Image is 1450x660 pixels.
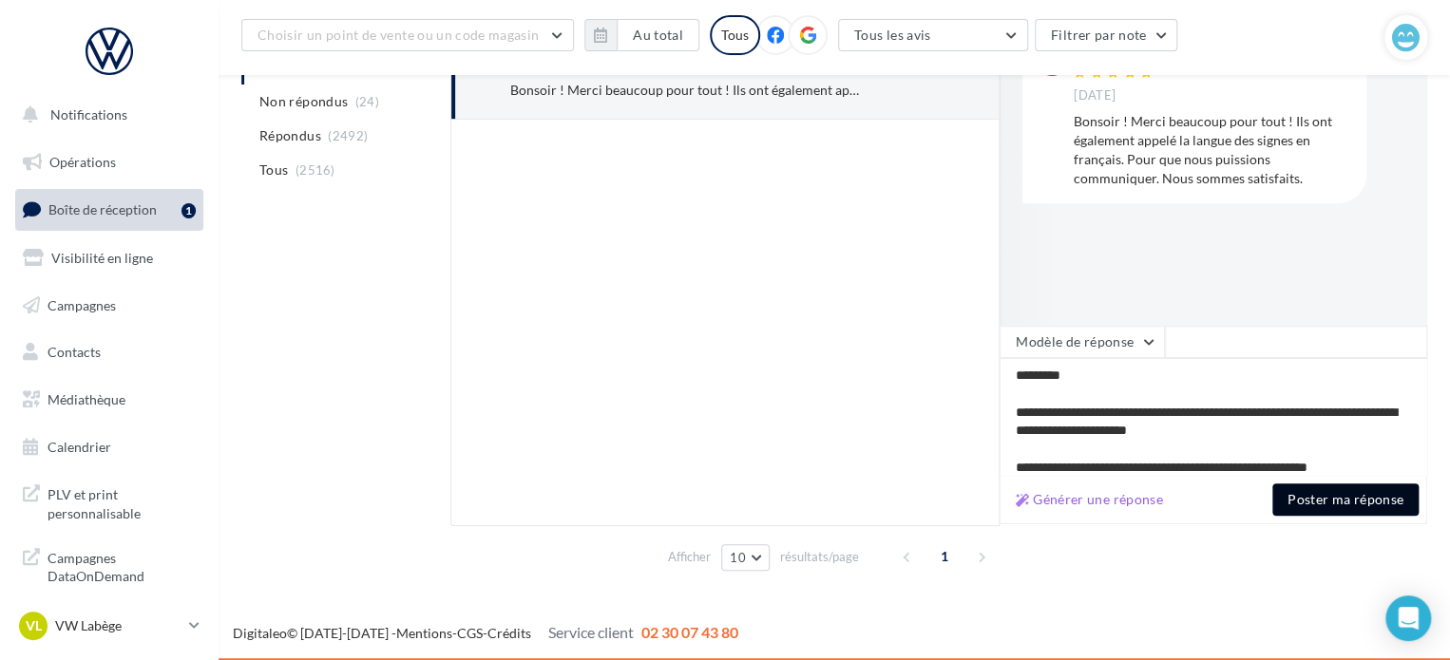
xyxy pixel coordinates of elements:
span: (2516) [296,162,335,178]
button: Poster ma réponse [1272,483,1419,516]
span: Afficher [668,548,711,566]
div: Bonsoir ! Merci beaucoup pour tout ! Ils ont également appelé la langue des signes en français. P... [1074,112,1351,188]
div: 1 [181,203,196,218]
div: Open Intercom Messenger [1385,595,1431,641]
span: VL [26,616,42,635]
span: PLV et print personnalisable [48,481,196,522]
span: Contacts [48,344,101,360]
div: Bonsoir ! Merci beaucoup pour tout ! Ils ont également appelé la langue des signes en français. P... [510,81,859,100]
span: [DATE] [1074,87,1116,104]
button: 10 [721,544,770,571]
button: Choisir un point de vente ou un code magasin [241,19,574,51]
a: Opérations [11,142,207,182]
span: résultats/page [780,548,859,566]
a: CGS [457,625,483,641]
a: Crédits [487,625,531,641]
span: 02 30 07 43 80 [641,623,738,641]
a: Visibilité en ligne [11,238,207,278]
span: Boîte de réception [48,201,157,217]
span: Tous [259,160,288,179]
button: Modèle de réponse [1000,326,1165,358]
a: Médiathèque [11,380,207,420]
span: Choisir un point de vente ou un code magasin [258,27,539,43]
a: Calendrier [11,427,207,467]
span: Opérations [49,154,116,170]
span: Non répondus [259,92,348,111]
span: Visibilité en ligne [51,250,153,266]
span: Notifications [50,106,127,123]
button: Notifications [11,95,200,135]
button: Au total [617,19,699,51]
button: Filtrer par note [1035,19,1178,51]
p: VW Labège [55,616,181,635]
div: Tous [710,15,760,55]
a: Digitaleo [233,625,287,641]
button: Au total [584,19,699,51]
span: © [DATE]-[DATE] - - - [233,625,738,641]
span: Service client [548,623,634,641]
span: Répondus [259,126,321,145]
span: Médiathèque [48,391,125,407]
a: Campagnes [11,286,207,326]
span: Tous les avis [854,27,931,43]
a: VL VW Labège [15,608,203,644]
span: 10 [730,550,746,565]
button: Tous les avis [838,19,1028,51]
span: Campagnes [48,296,116,312]
a: PLV et print personnalisable [11,474,207,530]
span: Campagnes DataOnDemand [48,545,196,586]
a: Boîte de réception1 [11,189,207,230]
a: Campagnes DataOnDemand [11,537,207,594]
span: Calendrier [48,439,111,455]
a: Mentions [396,625,452,641]
span: (2492) [328,128,368,143]
span: 1 [929,541,960,572]
a: Contacts [11,332,207,372]
span: (24) [355,94,379,109]
button: Générer une réponse [1008,488,1171,511]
